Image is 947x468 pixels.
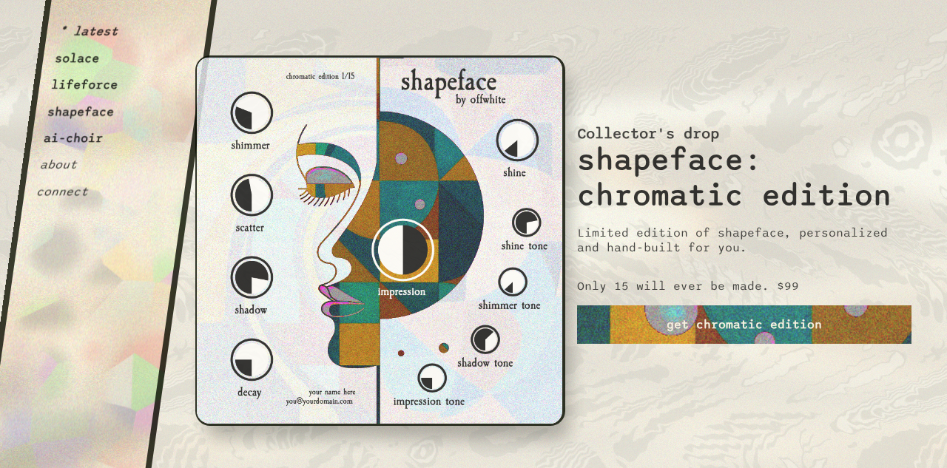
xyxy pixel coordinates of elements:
[39,157,78,172] button: about
[577,225,911,255] p: Limited edition of shapeface, personalized and hand-built for you.
[43,131,104,146] button: ai-choir
[577,143,911,214] h2: shapeface: chromatic edition
[54,51,101,66] button: solace
[47,104,115,119] button: shapeface
[577,279,799,294] p: Only 15 will ever be made. $99
[36,184,90,199] button: connect
[50,78,119,92] button: lifeforce
[577,305,911,344] a: get chromatic edition
[58,24,119,39] button: * latest
[577,125,719,143] h3: Collector's drop
[195,55,565,426] img: shapeface collectors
